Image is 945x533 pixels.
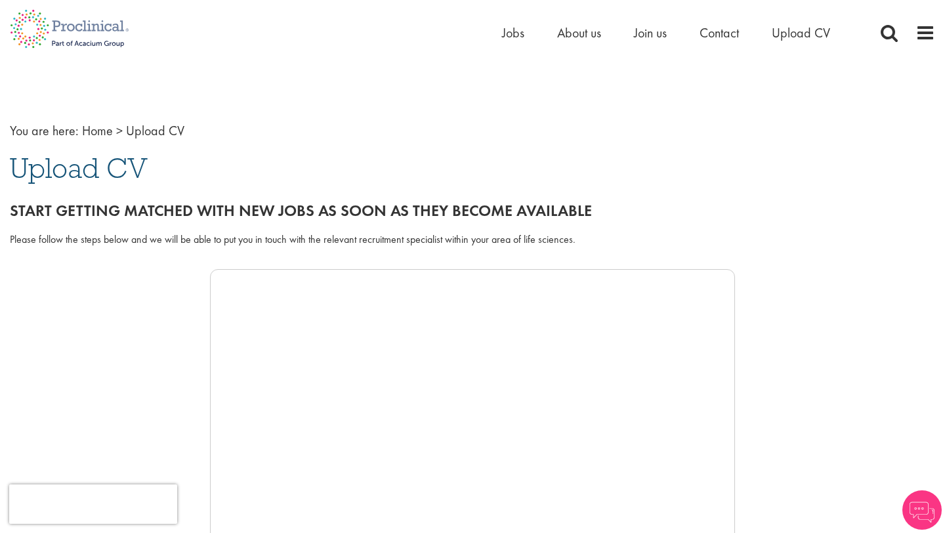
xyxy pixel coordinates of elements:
span: You are here: [10,122,79,139]
span: Upload CV [10,150,148,186]
iframe: reCAPTCHA [9,484,177,524]
div: Please follow the steps below and we will be able to put you in touch with the relevant recruitme... [10,232,935,247]
span: > [116,122,123,139]
a: breadcrumb link [82,122,113,139]
a: Join us [634,24,667,41]
a: Contact [700,24,739,41]
a: Jobs [502,24,524,41]
h2: Start getting matched with new jobs as soon as they become available [10,202,935,219]
a: About us [557,24,601,41]
a: Upload CV [772,24,830,41]
img: Chatbot [902,490,942,530]
span: Upload CV [126,122,184,139]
